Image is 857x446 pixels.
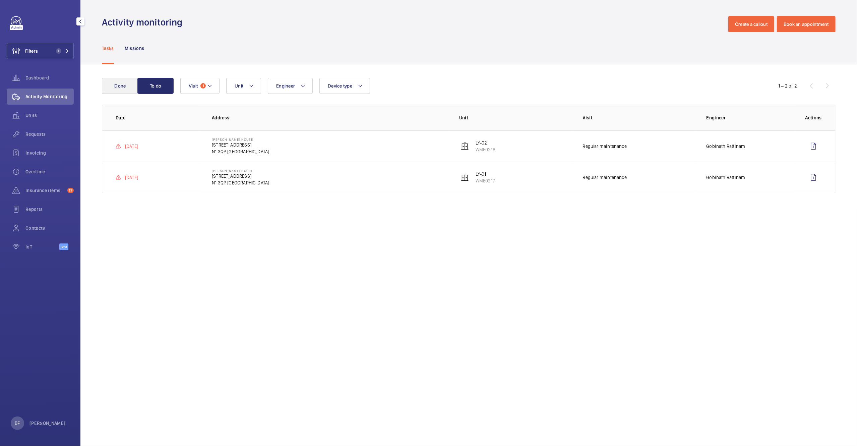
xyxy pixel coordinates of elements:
[116,114,201,121] p: Date
[235,83,243,89] span: Unit
[476,171,495,177] p: LY-01
[25,168,74,175] span: Overtime
[319,78,370,94] button: Device type
[56,48,61,54] span: 1
[212,142,269,148] p: [STREET_ADDRESS]
[212,169,269,173] p: [PERSON_NAME] House
[7,43,74,59] button: Filters1
[125,45,144,52] p: Missions
[25,112,74,119] span: Units
[459,114,572,121] p: Unit
[583,174,627,181] p: Regular maintenance
[25,225,74,231] span: Contacts
[25,48,38,54] span: Filters
[461,142,469,150] img: elevator.svg
[805,114,822,121] p: Actions
[67,188,74,193] span: 17
[328,83,352,89] span: Device type
[180,78,220,94] button: Visit1
[212,173,269,179] p: [STREET_ADDRESS]
[102,78,138,94] button: Done
[706,143,745,150] p: Gobinath Rattinam
[212,137,269,142] p: [PERSON_NAME] House
[476,177,495,184] p: WME0217
[102,45,114,52] p: Tasks
[25,150,74,156] span: Invoicing
[706,114,794,121] p: Engineer
[25,93,74,100] span: Activity Monitoring
[212,114,448,121] p: Address
[102,16,186,29] h1: Activity monitoring
[777,16,836,32] button: Book an appointment
[583,143,627,150] p: Regular maintenance
[212,148,269,155] p: N1 3QP [GEOGRAPHIC_DATA]
[25,187,65,194] span: Insurance items
[137,78,174,94] button: To do
[200,83,206,89] span: 1
[25,131,74,137] span: Requests
[125,143,138,150] p: [DATE]
[15,420,20,427] p: BF
[728,16,774,32] button: Create a callout
[476,140,495,146] p: LY-02
[226,78,261,94] button: Unit
[476,146,495,153] p: WME0218
[778,82,797,89] div: 1 – 2 of 2
[583,114,696,121] p: Visit
[125,174,138,181] p: [DATE]
[25,243,59,250] span: IoT
[276,83,295,89] span: Engineer
[189,83,198,89] span: Visit
[59,243,68,250] span: Beta
[25,74,74,81] span: Dashboard
[25,206,74,213] span: Reports
[706,174,745,181] p: Gobinath Rattinam
[212,179,269,186] p: N1 3QP [GEOGRAPHIC_DATA]
[461,173,469,181] img: elevator.svg
[29,420,66,427] p: [PERSON_NAME]
[268,78,313,94] button: Engineer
